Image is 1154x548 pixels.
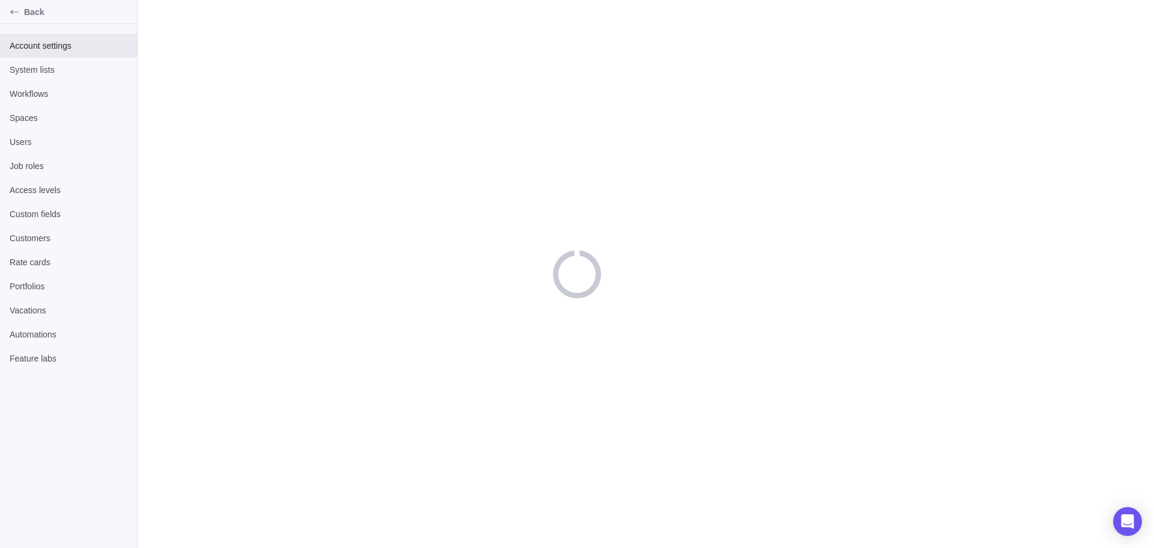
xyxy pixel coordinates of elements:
span: Access levels [10,184,127,196]
span: Rate cards [10,256,127,268]
span: System lists [10,64,127,76]
span: Automations [10,328,127,340]
span: Workflows [10,88,127,100]
span: Vacations [10,304,127,316]
div: Open Intercom Messenger [1113,507,1142,536]
span: Account settings [10,40,127,52]
span: Back [24,6,132,18]
span: Customers [10,232,127,244]
span: Spaces [10,112,127,124]
span: Portfolios [10,280,127,292]
span: Job roles [10,160,127,172]
span: Users [10,136,127,148]
span: Feature labs [10,353,127,365]
div: loading [553,250,601,298]
span: Custom fields [10,208,127,220]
